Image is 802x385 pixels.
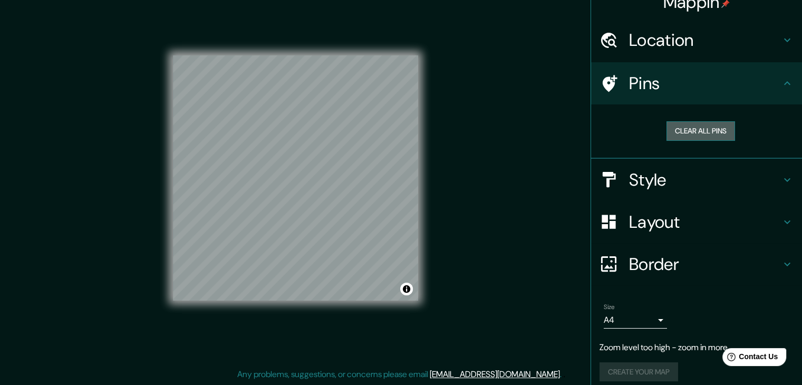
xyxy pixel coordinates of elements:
[629,254,781,275] h4: Border
[629,169,781,190] h4: Style
[629,73,781,94] h4: Pins
[563,368,565,381] div: .
[591,243,802,285] div: Border
[604,312,667,329] div: A4
[591,19,802,61] div: Location
[629,30,781,51] h4: Location
[400,283,413,295] button: Toggle attribution
[600,341,794,354] p: Zoom level too high - zoom in more
[666,121,735,141] button: Clear all pins
[591,62,802,104] div: Pins
[430,369,560,380] a: [EMAIL_ADDRESS][DOMAIN_NAME]
[237,368,562,381] p: Any problems, suggestions, or concerns please email .
[591,159,802,201] div: Style
[629,211,781,233] h4: Layout
[708,344,790,373] iframe: Help widget launcher
[173,55,418,301] canvas: Map
[562,368,563,381] div: .
[591,201,802,243] div: Layout
[604,302,615,311] label: Size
